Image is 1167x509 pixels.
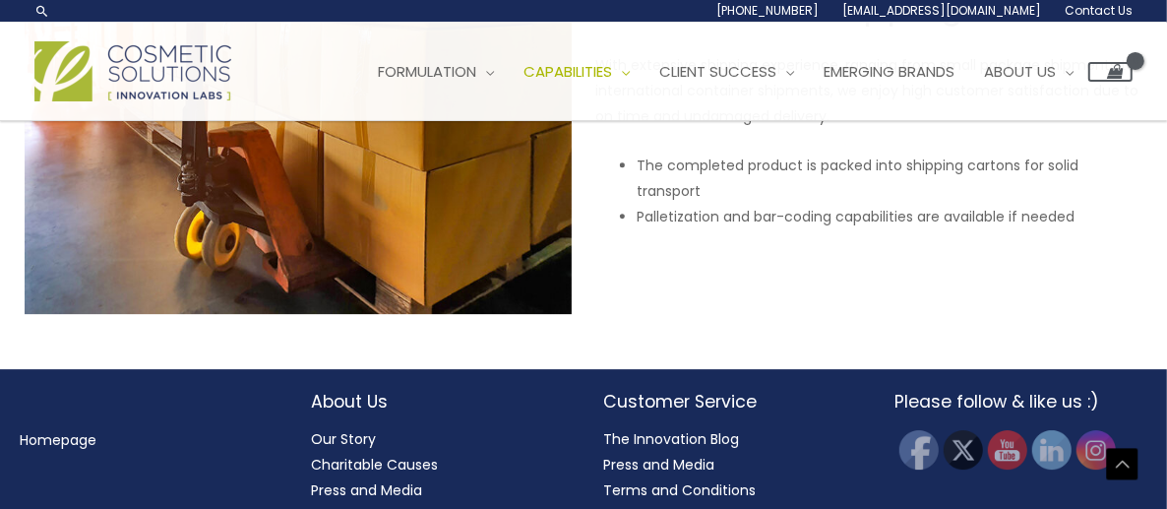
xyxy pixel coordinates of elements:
img: Facebook [899,430,939,470]
span: About Us [984,61,1056,82]
li: Palletization and bar-coding capabilities are available if needed [637,204,1142,229]
a: Client Success [645,42,809,101]
span: Client Success [659,61,776,82]
a: Formulation [363,42,509,101]
a: Emerging Brands [809,42,969,101]
nav: About Us [312,426,565,503]
span: Emerging Brands [824,61,954,82]
h2: About Us [312,389,565,414]
nav: Site Navigation [348,42,1133,101]
span: [PHONE_NUMBER] [716,2,819,19]
a: Press and Media [603,455,714,475]
span: Capabilities [523,61,612,82]
span: [EMAIL_ADDRESS][DOMAIN_NAME] [842,2,1041,19]
h2: Please follow & like us :) [895,389,1148,414]
a: The Innovation Blog [603,429,739,449]
a: Terms and Conditions [603,480,756,500]
img: Cosmetic Solutions Logo [34,41,231,101]
span: Contact Us [1065,2,1133,19]
a: About Us [969,42,1088,101]
a: Capabilities [509,42,645,101]
a: Search icon link [34,3,50,19]
a: Press and Media [312,480,423,500]
a: Our Story [312,429,377,449]
h2: Customer Service [603,389,856,414]
span: Formulation [378,61,476,82]
a: Charitable Causes [312,455,439,475]
nav: Menu [20,427,273,453]
a: Homepage [20,430,96,450]
img: Twitter [944,430,983,470]
li: The completed product is packed into shipping cartons for solid transport [637,153,1142,204]
a: View Shopping Cart, empty [1088,62,1133,82]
